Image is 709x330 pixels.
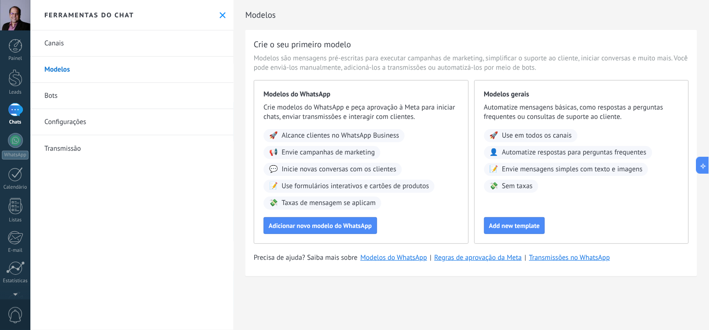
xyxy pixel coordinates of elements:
span: Automatize mensagens básicas, como respostas a perguntas frequentes ou consultas de suporte ao cl... [484,103,680,122]
span: 🚀 [490,131,499,140]
div: WhatsApp [2,151,29,160]
span: Envie mensagens simples com texto e imagens [502,165,643,174]
span: Modelos são mensagens pré-escritas para executar campanhas de marketing, simplificar o suporte ao... [254,54,689,73]
a: Transmissão [30,135,234,161]
a: Canais [30,30,234,57]
span: Envie campanhas de marketing [282,148,375,157]
span: 🚀 [269,131,278,140]
button: Add new template [484,217,545,234]
button: Adicionar novo modelo do WhatsApp [264,217,377,234]
span: Automatize respostas para perguntas frequentes [502,148,646,157]
span: Taxas de mensagem se aplicam [282,198,376,208]
span: Sem taxas [502,182,533,191]
div: Calendário [2,184,29,191]
span: Use em todos os canais [502,131,572,140]
a: Modelos [30,57,234,83]
span: Add new template [489,222,540,229]
span: 📝 [490,165,499,174]
span: 💸 [269,198,278,208]
span: Use formulários interativos e cartões de produtos [282,182,430,191]
span: 💸 [490,182,499,191]
a: Transmissões no WhatsApp [529,253,610,262]
h2: Modelos [245,6,697,24]
a: Bots [30,83,234,109]
span: Crie modelos do WhatsApp e peça aprovação à Meta para iniciar chats, enviar transmissões e intera... [264,103,459,122]
div: | | [254,253,689,263]
div: Painel [2,56,29,62]
span: Adicionar novo modelo do WhatsApp [269,222,372,229]
span: Inicie novas conversas com os clientes [282,165,396,174]
a: Modelos do WhatsApp [360,253,427,262]
span: 💬 [269,165,278,174]
span: Alcance clientes no WhatsApp Business [282,131,400,140]
span: Precisa de ajuda? Saiba mais sobre [254,253,358,263]
div: E-mail [2,248,29,254]
span: 📢 [269,148,278,157]
span: 📝 [269,182,278,191]
div: Estatísticas [2,278,29,284]
h2: Ferramentas do chat [44,11,134,19]
div: Leads [2,89,29,95]
h3: Crie o seu primeiro modelo [254,38,351,50]
div: Listas [2,217,29,223]
span: 👤 [490,148,499,157]
span: Modelos do WhatsApp [264,90,459,99]
span: Modelos gerais [484,90,680,99]
div: Chats [2,119,29,125]
a: Configurações [30,109,234,135]
a: Regras de aprovação da Meta [435,253,522,262]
